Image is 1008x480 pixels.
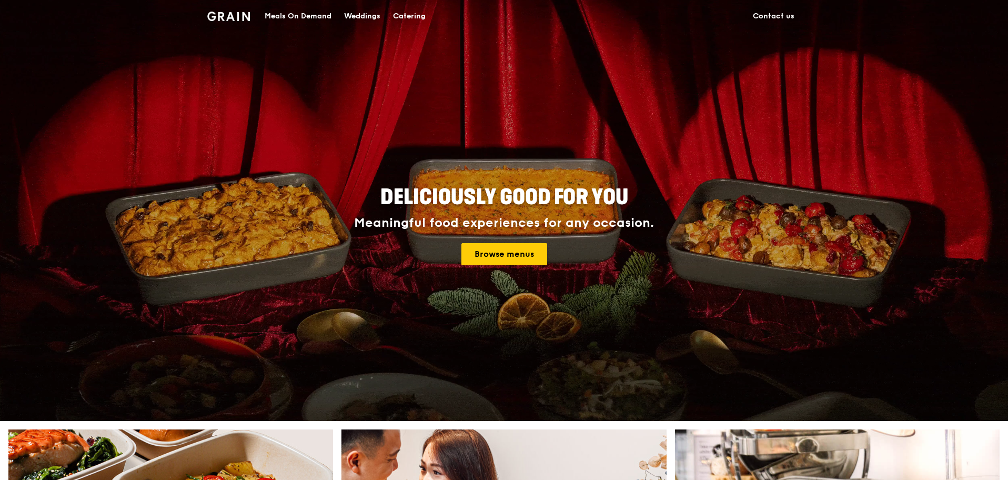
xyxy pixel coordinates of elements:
a: Browse menus [461,243,547,265]
img: Grain [207,12,250,21]
div: Meaningful food experiences for any occasion. [315,216,693,231]
div: Weddings [344,1,380,32]
span: Deliciously good for you [380,185,628,210]
a: Catering [387,1,432,32]
a: Weddings [338,1,387,32]
div: Meals On Demand [265,1,331,32]
div: Catering [393,1,426,32]
a: Contact us [747,1,801,32]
